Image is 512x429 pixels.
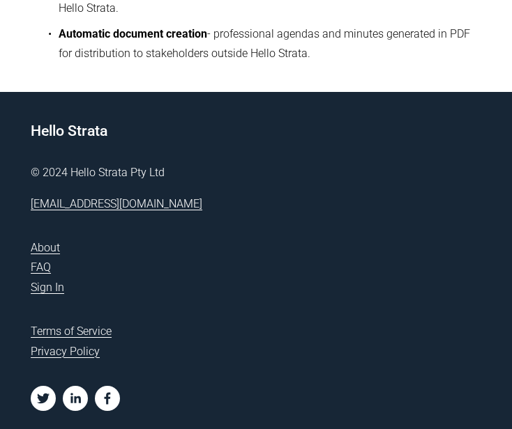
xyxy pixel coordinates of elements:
a: Terms of Service [31,322,112,342]
a: About [31,238,60,258]
h4: Hello Strata [31,120,481,141]
strong: Automatic document creation [59,27,207,40]
a: FAQ [31,258,51,278]
a: Privacy Policy [31,342,100,362]
a: Sign In [31,278,64,298]
a: twitter-unauth [31,386,56,411]
p: - professional agendas and minutes generated in PDF for distribution to stakeholders outside Hell... [59,24,481,65]
a: linkedin-unauth [63,386,88,411]
a: facebook-unauth [95,386,120,411]
a: [EMAIL_ADDRESS][DOMAIN_NAME] [31,194,202,214]
p: © 2024 Hello Strata Pty Ltd [31,163,481,183]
